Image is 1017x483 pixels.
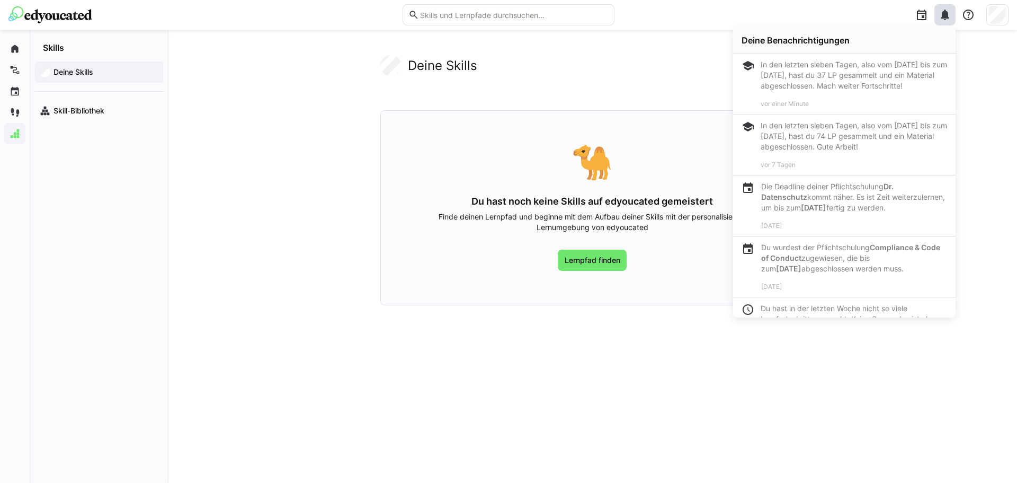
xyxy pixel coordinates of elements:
div: Deine Benachrichtigungen [742,35,947,46]
span: Lernpfad finden [563,255,622,266]
b: [DATE] [776,264,801,273]
span: vor einer Minute [761,100,809,108]
div: In den letzten sieben Tagen, also vom [DATE] bis zum [DATE], hast du 74 LP gesammelt und ein Mate... [761,120,947,152]
span: [DATE] [761,222,782,230]
span: vor 7 Tagen [761,161,796,169]
p: Du wurdest der Pflichtschulung zugewiesen, die bis zum abgeschlossen werden muss. [761,242,947,274]
a: Lernpfad finden [558,250,627,271]
div: In den letzten sieben Tagen, also vom [DATE] bis zum [DATE], hast du 37 LP gesammelt und ein Mate... [761,59,947,91]
input: Skills und Lernpfade durchsuchen… [419,10,609,20]
p: Die Deadline deiner Pflichtschulung kommt näher. Es ist Zeit weiterzulernen, um bis zum fertig zu... [761,181,947,213]
b: [DATE] [801,203,826,212]
span: [DATE] [761,283,782,291]
h2: Deine Skills [408,58,477,74]
h3: Du hast noch keine Skills auf edyoucated gemeistert [415,196,770,207]
div: Du hast in der letzten Woche nicht so viele Lernfortschritte gemacht. Keine Sorge, das ist okay. ... [761,303,947,346]
div: 🐪 [415,145,770,179]
p: Finde deinen Lernpfad und beginne mit dem Aufbau deiner Skills mit der personalisierten Lernumgeb... [415,212,770,233]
